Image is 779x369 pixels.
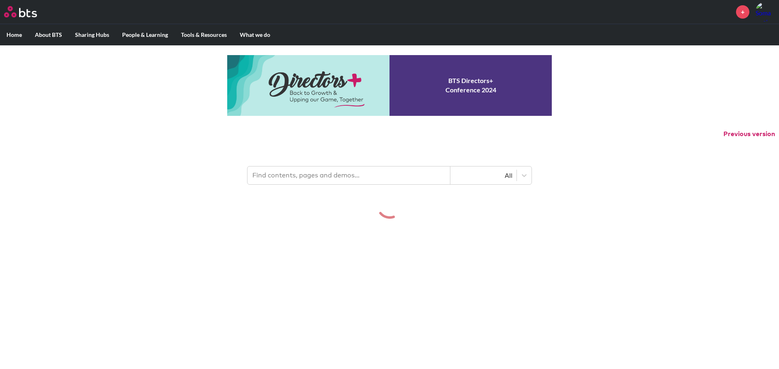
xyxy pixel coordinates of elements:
label: About BTS [28,24,69,45]
a: Profile [755,2,775,21]
input: Find contents, pages and demos... [247,166,450,184]
label: Tools & Resources [174,24,233,45]
div: All [454,171,512,180]
a: + [736,5,749,19]
label: People & Learning [116,24,174,45]
label: What we do [233,24,277,45]
a: Conference 2024 [227,55,552,116]
button: Previous version [723,130,775,139]
img: BTS Logo [4,6,37,17]
img: Soma Zaaiman [755,2,775,21]
label: Sharing Hubs [69,24,116,45]
a: Go home [4,6,52,17]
